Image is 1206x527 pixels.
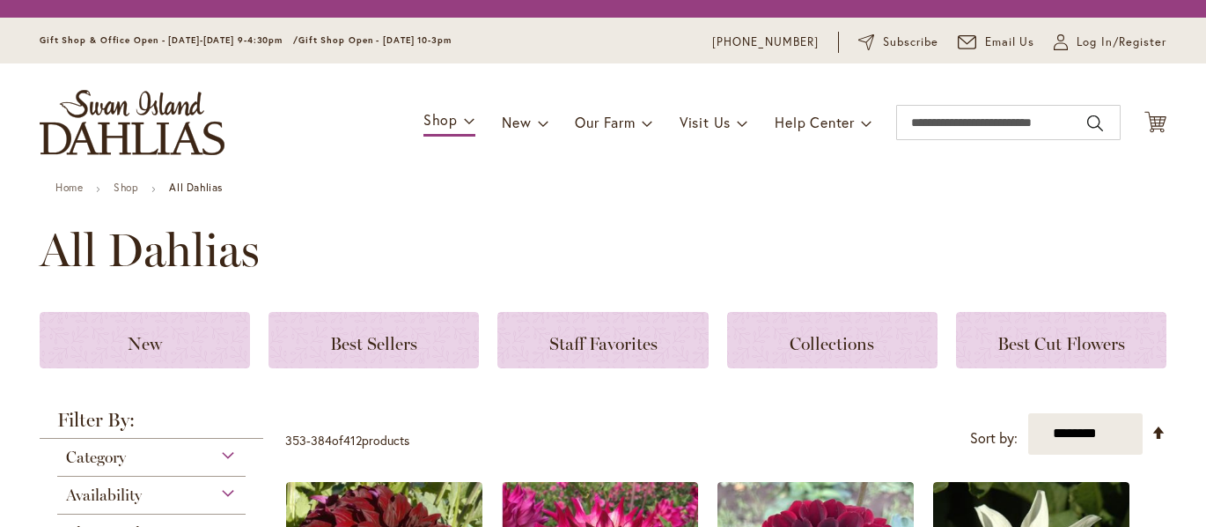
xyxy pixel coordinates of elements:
[128,333,162,354] span: New
[680,113,731,131] span: Visit Us
[40,411,263,439] strong: Filter By:
[1087,109,1103,137] button: Search
[423,110,458,129] span: Shop
[285,432,306,449] span: 353
[66,448,126,467] span: Category
[497,312,708,368] a: Staff Favorites
[268,312,479,368] a: Best Sellers
[285,427,409,455] p: - of products
[330,333,417,354] span: Best Sellers
[883,33,938,51] span: Subscribe
[775,113,855,131] span: Help Center
[549,333,658,354] span: Staff Favorites
[575,113,635,131] span: Our Farm
[997,333,1125,354] span: Best Cut Flowers
[169,181,223,194] strong: All Dahlias
[40,312,250,368] a: New
[1054,33,1166,51] a: Log In/Register
[502,113,531,131] span: New
[40,34,298,46] span: Gift Shop & Office Open - [DATE]-[DATE] 9-4:30pm /
[40,224,260,277] span: All Dahlias
[55,181,83,194] a: Home
[40,90,224,155] a: store logo
[956,312,1166,368] a: Best Cut Flowers
[790,333,874,354] span: Collections
[66,486,142,505] span: Availability
[958,33,1035,51] a: Email Us
[712,33,819,51] a: [PHONE_NUMBER]
[298,34,452,46] span: Gift Shop Open - [DATE] 10-3pm
[1077,33,1166,51] span: Log In/Register
[343,432,362,449] span: 412
[985,33,1035,51] span: Email Us
[311,432,332,449] span: 384
[114,181,138,194] a: Shop
[858,33,938,51] a: Subscribe
[727,312,938,368] a: Collections
[970,422,1018,455] label: Sort by:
